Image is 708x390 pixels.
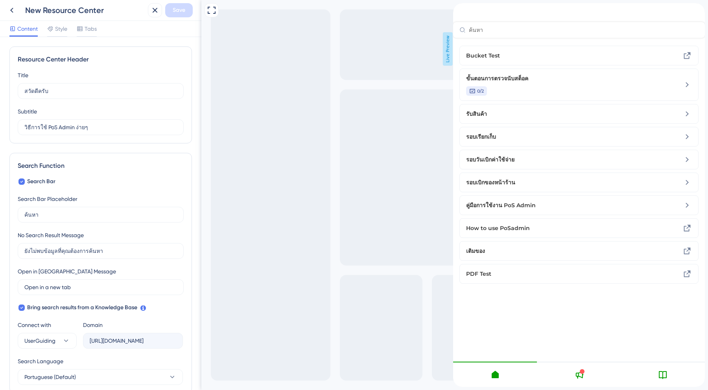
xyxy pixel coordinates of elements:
[27,303,137,312] span: Bring search results from a Knowledge Base
[18,357,63,366] span: Search Language
[83,320,103,330] div: Domain
[18,71,28,80] div: Title
[24,210,177,219] input: ค้นหา
[13,243,194,253] span: เติมของ
[165,3,193,17] button: Save
[27,177,55,186] span: Search Bar
[24,123,177,132] input: Description
[18,2,42,11] span: ช่วยเหลือ
[13,152,194,161] span: รอบวันเบิกค่าใช้จ่าย
[18,230,84,240] div: No Search Result Message
[13,71,194,93] div: ขั้นตอนการตรวจนับสต็อค
[24,372,76,382] span: Portuguese (Default)
[24,85,31,91] span: 0/2
[13,220,194,230] span: How to use PoSadmin
[173,6,185,15] span: Save
[13,129,194,138] span: รอบเรียกเก็บ
[85,24,97,33] span: Tabs
[18,161,184,171] div: Search Function
[24,283,177,292] input: Open in a new tab
[13,106,194,115] div: รับสินค้า
[13,71,194,80] span: ขั้นตอนการตรวจนับสต็อค
[242,32,251,66] span: Live Preview
[18,267,116,276] div: Open in [GEOGRAPHIC_DATA] Message
[13,197,181,207] span: คู่มือการใช้งาน PoS Admin
[47,4,50,10] div: 3
[13,266,194,275] div: PDF Test
[24,247,177,255] input: ยังไม่พบข้อมูลที่คุณต้องการค้นหา
[24,336,55,345] span: UserGuiding
[13,48,194,57] span: Bucket Test
[13,266,181,275] span: PDF Test
[18,333,77,349] button: UserGuiding
[90,336,176,345] input: company.help.userguiding.com
[18,194,77,204] div: Search Bar Placeholder
[25,5,145,16] div: New Resource Center
[18,369,183,385] button: Portuguese (Default)
[18,107,37,116] div: Subtitle
[13,106,181,115] span: รับสินค้า
[18,55,184,64] div: Resource Center Header
[16,24,245,30] input: ค้นหา
[24,87,177,95] input: Title
[18,320,77,330] div: Connect with
[55,24,67,33] span: Style
[13,197,194,207] div: คู่มือการใช้งาน PoS Admin
[17,24,38,33] span: Content
[13,175,194,184] span: รอบเบิกของหน้าร้าน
